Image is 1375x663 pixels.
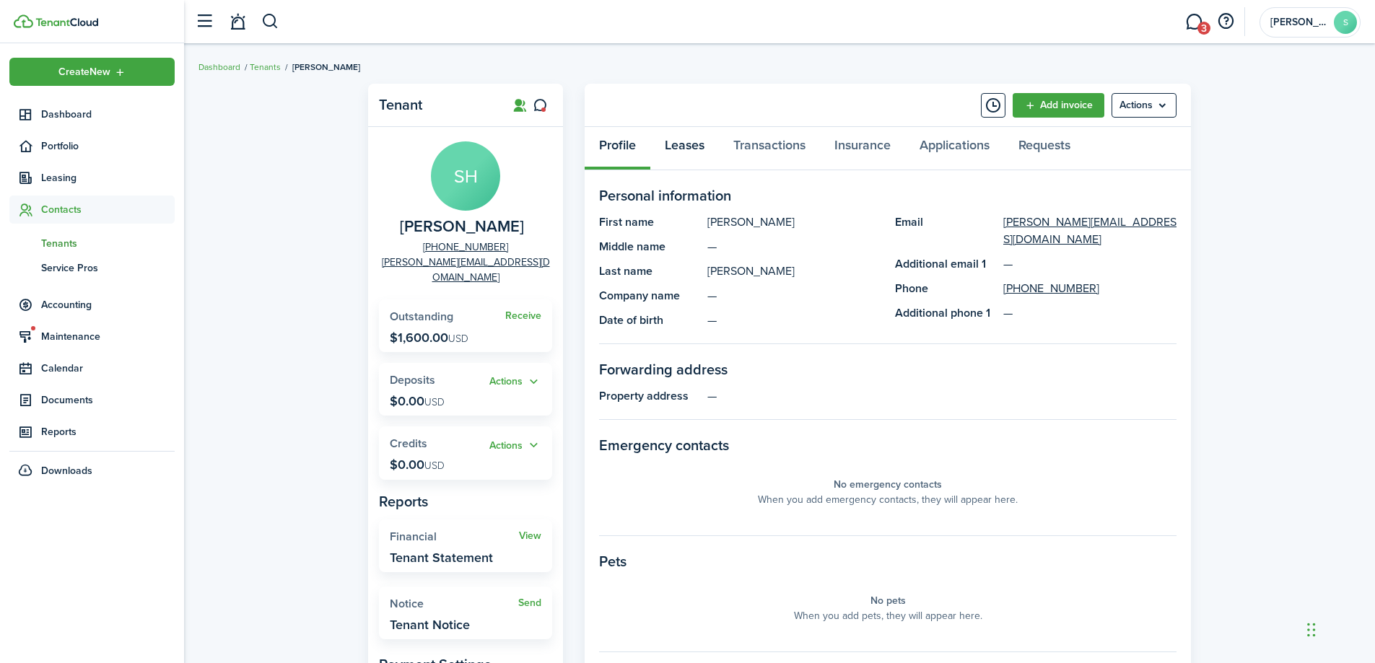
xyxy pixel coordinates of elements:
panel-main-placeholder-title: No pets [870,593,906,608]
panel-main-description: — [707,238,881,255]
panel-main-placeholder-description: When you add emergency contacts, they will appear here. [758,492,1018,507]
button: Open menu [9,58,175,86]
panel-main-placeholder-description: When you add pets, they will appear here. [794,608,982,623]
span: Downloads [41,463,92,478]
panel-main-description: [PERSON_NAME] [707,214,881,231]
button: Open resource center [1213,9,1238,34]
widget-stats-title: Financial [390,530,519,543]
a: [PHONE_NUMBER] [423,240,508,255]
button: Open menu [489,437,541,454]
span: Contacts [41,202,175,217]
panel-main-title: Middle name [599,238,700,255]
button: Actions [489,437,541,454]
p: $0.00 [390,394,445,408]
panel-main-title: First name [599,214,700,231]
button: Open sidebar [191,8,218,35]
span: Sarah [1270,17,1328,27]
a: Receive [505,310,541,322]
panel-main-description: [PERSON_NAME] [707,263,881,280]
panel-main-title: Company name [599,287,700,304]
span: Reports [41,424,175,439]
widget-stats-description: Tenant Statement [390,550,493,565]
button: Open menu [489,374,541,390]
span: Outstanding [390,308,453,325]
a: [PHONE_NUMBER] [1003,280,1099,297]
avatar-text: S [1334,11,1357,34]
panel-main-section-title: Forwarding address [599,359,1177,380]
a: View [519,530,541,542]
span: Deposits [390,372,435,388]
a: Insurance [820,127,905,170]
a: Notifications [224,4,251,40]
span: USD [424,395,445,410]
span: Tenants [41,236,175,251]
a: Leases [650,127,719,170]
panel-main-description: — [707,287,881,304]
img: TenantCloud [14,14,33,28]
a: Service Pros [9,255,175,280]
panel-main-placeholder-title: No emergency contacts [834,477,942,492]
p: $0.00 [390,457,445,472]
panel-main-title: Date of birth [599,312,700,329]
a: Messaging [1180,4,1208,40]
a: Applications [905,127,1004,170]
span: Leasing [41,170,175,185]
panel-main-description: — [707,312,881,329]
span: USD [448,331,468,346]
panel-main-subtitle: Reports [379,491,552,512]
panel-main-title: Last name [599,263,700,280]
panel-main-section-title: Personal information [599,185,1177,206]
a: Reports [9,418,175,446]
span: Service Pros [41,260,175,276]
span: Samantha Heinze [400,218,524,236]
panel-main-title: Additional phone 1 [895,304,996,322]
panel-main-title: Additional email 1 [895,255,996,273]
div: Drag [1307,608,1316,651]
panel-main-title: Email [895,214,996,248]
widget-stats-title: Notice [390,597,518,610]
span: 3 [1197,22,1210,35]
a: Dashboard [198,61,240,74]
panel-main-title: Phone [895,280,996,297]
panel-main-section-title: Pets [599,550,1177,572]
a: Transactions [719,127,820,170]
span: Calendar [41,361,175,376]
span: USD [424,458,445,473]
a: [PERSON_NAME][EMAIL_ADDRESS][DOMAIN_NAME] [379,255,552,285]
span: Credits [390,435,427,452]
iframe: Chat Widget [1303,594,1375,663]
span: Portfolio [41,139,175,154]
a: Send [518,597,541,609]
a: Add invoice [1013,93,1104,118]
menu-btn: Actions [1112,93,1177,118]
span: Documents [41,392,175,408]
a: [PERSON_NAME][EMAIL_ADDRESS][DOMAIN_NAME] [1003,214,1177,248]
img: TenantCloud [35,18,98,27]
panel-main-title: Tenant [379,97,494,113]
a: Tenants [250,61,281,74]
span: Maintenance [41,329,175,344]
panel-main-section-title: Emergency contacts [599,434,1177,456]
span: Dashboard [41,107,175,122]
avatar-text: SH [431,141,500,211]
span: [PERSON_NAME] [292,61,360,74]
span: Accounting [41,297,175,312]
widget-stats-description: Tenant Notice [390,618,470,632]
panel-main-description: — [707,387,1177,405]
button: Actions [489,374,541,390]
a: Tenants [9,231,175,255]
a: Requests [1004,127,1085,170]
a: Dashboard [9,100,175,128]
button: Open menu [1112,93,1177,118]
p: $1,600.00 [390,330,468,345]
span: Create New [58,67,110,77]
panel-main-title: Property address [599,387,700,405]
button: Search [261,9,279,34]
button: Timeline [981,93,1005,118]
